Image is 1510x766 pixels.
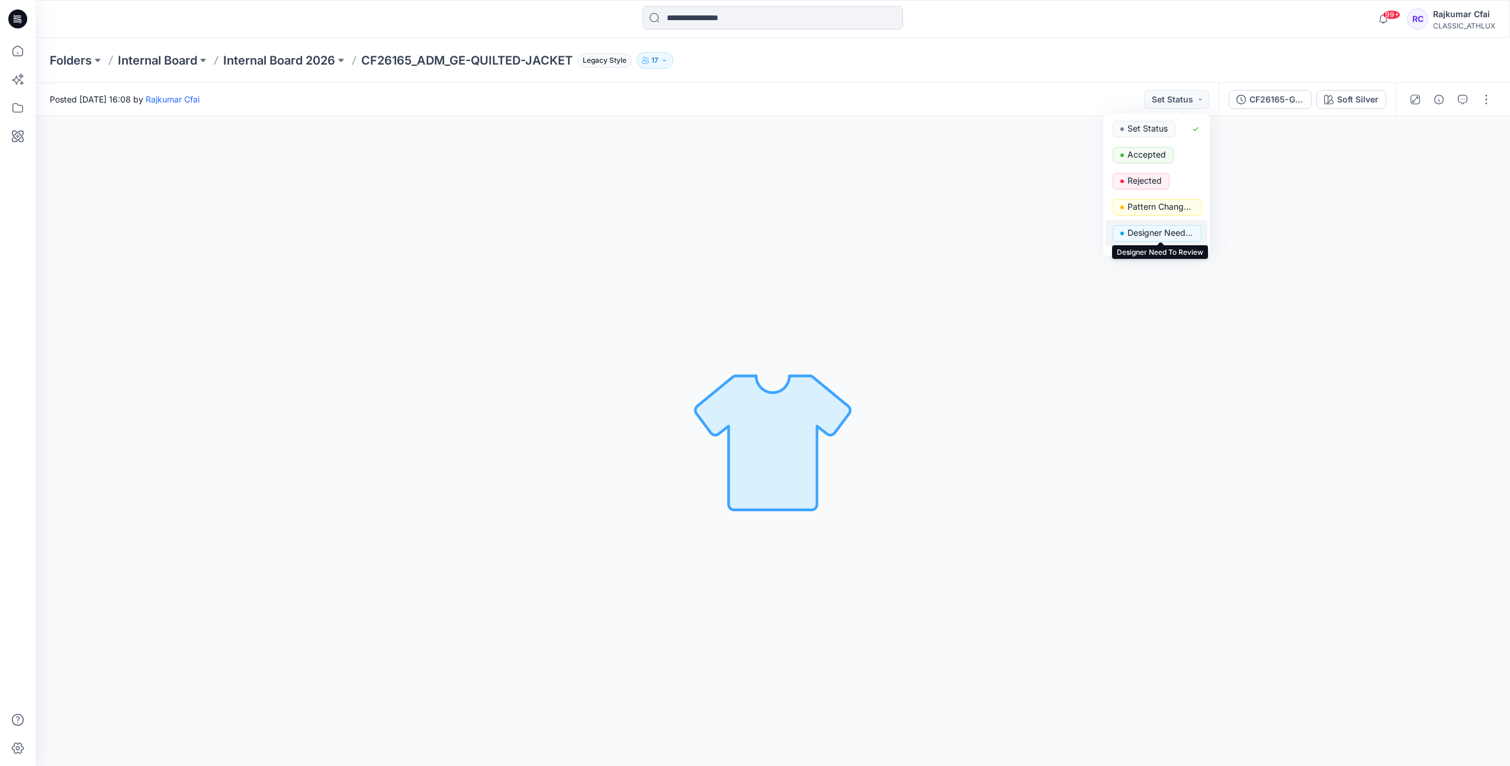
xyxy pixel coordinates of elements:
button: CF26165-GE-QUILTED-JACKET [1229,90,1312,109]
span: 99+ [1383,10,1400,20]
div: Rajkumar Cfai [1433,7,1495,21]
p: Set Status [1127,121,1168,136]
div: CLASSIC_ATHLUX [1433,21,1495,30]
p: Designer Need To Review [1127,225,1194,241]
button: Details [1429,90,1448,109]
button: Soft Silver [1316,90,1386,109]
button: Legacy Style [573,52,632,69]
div: RC [1407,8,1428,30]
a: Internal Board 2026 [223,52,335,69]
p: Rejected [1127,173,1162,188]
p: Accepted [1127,147,1166,162]
p: 17 [651,54,658,67]
img: No Outline [690,358,856,524]
div: CF26165-GE-QUILTED-JACKET [1249,93,1304,106]
span: Legacy Style [577,53,632,68]
a: Rajkumar Cfai [146,94,200,104]
div: Soft Silver [1337,93,1379,106]
button: 17 [637,52,673,69]
a: Folders [50,52,92,69]
span: Posted [DATE] 16:08 by [50,93,200,105]
p: CF26165_ADM_GE-QUILTED-JACKET [361,52,573,69]
p: Pattern Changes Requested [1127,199,1194,214]
a: Internal Board [118,52,197,69]
p: Dropped \ Not proceeding [1127,251,1194,267]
